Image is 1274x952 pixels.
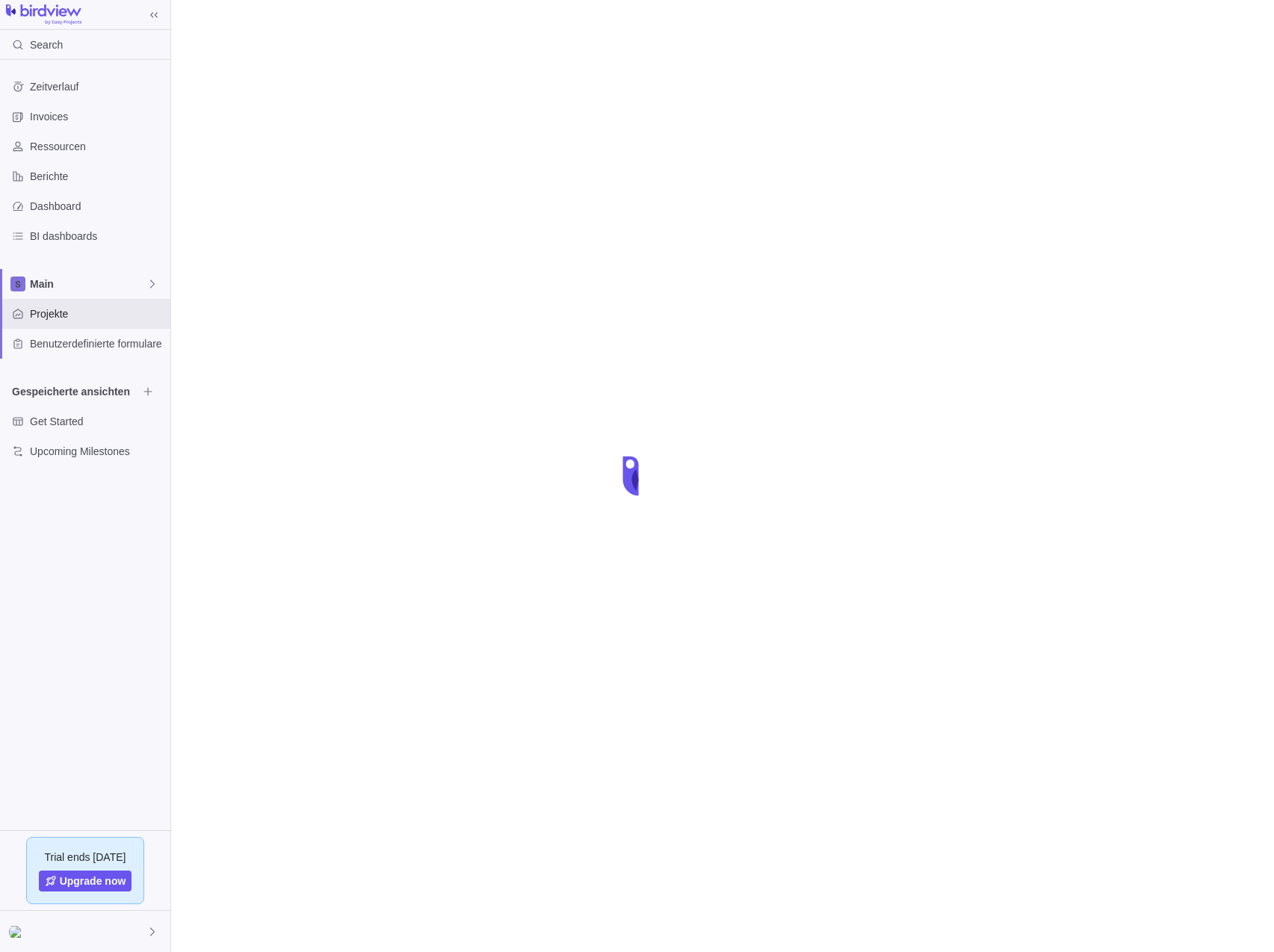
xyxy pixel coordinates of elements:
[6,4,81,25] img: logo
[30,414,164,429] span: Get Started
[30,139,164,154] span: Ressourcen
[9,926,27,938] img: Show
[39,871,132,891] a: Upgrade now
[30,444,164,459] span: Upcoming Milestones
[30,37,63,52] span: Search
[30,79,164,94] span: Zeitverlauf
[60,874,126,888] span: Upgrade now
[30,229,164,244] span: BI dashboards
[30,169,164,184] span: Berichte
[9,923,27,941] div: Max Bogatec
[12,384,137,399] span: Gespeicherte ansichten
[30,109,164,124] span: Invoices
[30,199,164,214] span: Dashboard
[30,306,164,321] span: Projekte
[30,336,164,351] span: Benutzerdefinierte formulare
[30,276,146,291] span: Main
[45,850,126,865] span: Trial ends [DATE]
[137,381,158,402] span: Browse views
[607,446,667,506] div: loading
